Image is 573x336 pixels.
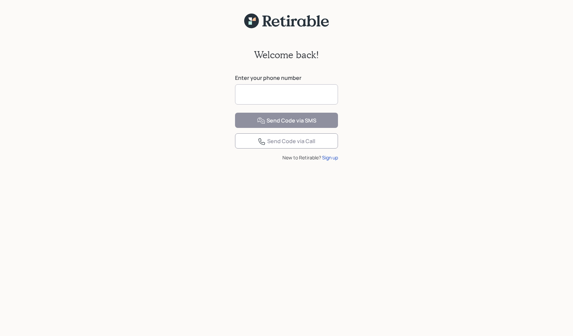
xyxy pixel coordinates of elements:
[322,154,338,161] div: Sign up
[235,154,338,161] div: New to Retirable?
[235,74,338,82] label: Enter your phone number
[235,113,338,128] button: Send Code via SMS
[254,49,319,61] h2: Welcome back!
[258,137,315,145] div: Send Code via Call
[257,117,316,125] div: Send Code via SMS
[235,133,338,149] button: Send Code via Call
